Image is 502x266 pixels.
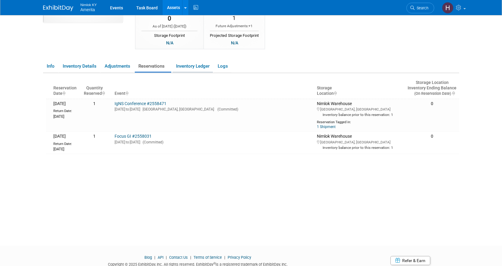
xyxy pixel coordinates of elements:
[59,61,100,72] a: Inventory Details
[141,24,197,29] div: As of [DATE] ( )
[141,31,197,39] div: Storage Footprint
[405,78,459,99] th: Storage LocationInventory Ending Balance (On Reservation Date) : activate to sort column ascending
[210,31,259,39] div: Projected Storage Footprint
[144,255,152,260] a: Blog
[43,61,58,72] a: Info
[409,91,451,96] span: (On Reservation Date)
[210,24,259,29] div: Future Adjustments:
[140,107,214,111] span: [GEOGRAPHIC_DATA], [GEOGRAPHIC_DATA]
[51,99,82,132] td: [DATE]
[228,255,251,260] a: Privacy Policy
[214,61,231,72] a: Logs
[53,146,79,152] div: [DATE]
[164,40,175,46] div: N/A
[115,101,166,106] a: IgNS Conference #2558471
[115,106,312,112] div: [DATE] [DATE]
[81,1,97,8] span: Nimlok KY
[164,255,168,260] span: |
[317,145,403,150] div: Inventory balance prior to this reservation: 1
[101,61,134,72] a: Adjustments
[175,24,185,28] span: [DATE]
[194,255,222,260] a: Terms of Service
[169,255,188,260] a: Contact Us
[406,3,434,13] a: Search
[53,139,79,146] div: Return Date:
[232,14,236,21] span: 1
[81,78,107,99] th: Quantity&nbsp;&nbsp;&nbsp;Reserved : activate to sort column ascending
[317,139,403,145] div: [GEOGRAPHIC_DATA], [GEOGRAPHIC_DATA]
[317,112,403,117] div: Inventory balance prior to this reservation: 1
[81,99,107,132] td: 1
[115,139,312,145] div: [DATE] [DATE]
[115,134,152,139] a: Focus GI #2558031
[317,101,403,130] div: Nimlok Warehouse
[415,6,428,10] span: Search
[390,256,430,265] a: Refer & Earn
[213,262,216,265] sup: ®
[51,132,82,154] td: [DATE]
[314,78,405,99] th: Storage Location : activate to sort column ascending
[53,114,79,119] div: [DATE]
[229,40,240,46] div: N/A
[135,61,171,72] a: Reservations
[317,125,336,129] a: 1 Shipment
[158,255,163,260] a: API
[248,24,253,28] span: +1
[223,255,227,260] span: |
[442,2,453,14] img: Hannah Durbin
[317,118,403,124] div: Reservation Tagged in:
[189,255,193,260] span: |
[215,107,238,111] span: (Committed)
[140,140,163,144] span: (Committed)
[317,134,403,150] div: Nimlok Warehouse
[172,61,213,72] a: Inventory Ledger
[53,106,79,113] div: Return Date:
[168,15,171,22] span: 0
[153,255,157,260] span: |
[81,7,95,12] span: Amerita
[125,107,130,111] span: to
[81,132,107,154] td: 1
[408,134,456,139] div: 0
[112,78,314,99] th: Event : activate to sort column ascending
[51,78,82,99] th: ReservationDate : activate to sort column ascending
[125,140,130,144] span: to
[317,106,403,112] div: [GEOGRAPHIC_DATA], [GEOGRAPHIC_DATA]
[43,5,73,11] img: ExhibitDay
[408,101,456,107] div: 0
